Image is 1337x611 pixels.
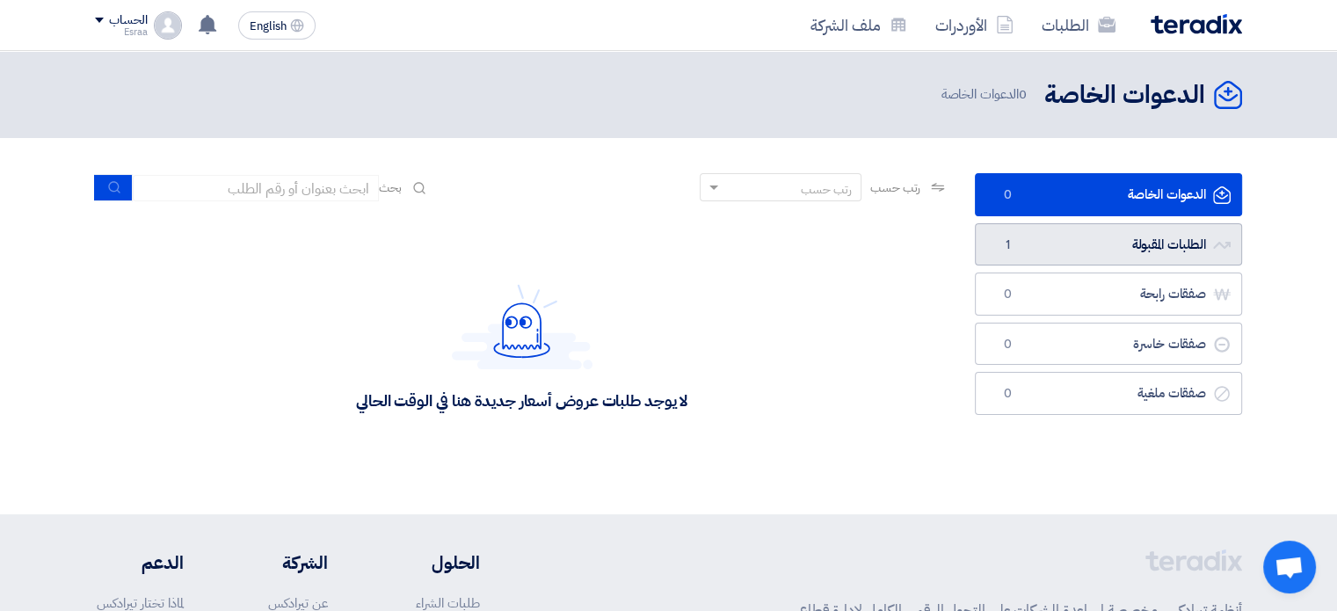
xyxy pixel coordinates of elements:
span: 0 [997,186,1018,204]
span: 0 [1019,84,1027,104]
span: 0 [997,286,1018,303]
li: الحلول [381,549,480,576]
li: الدعم [95,549,184,576]
span: بحث [379,178,402,197]
span: رتب حسب [870,178,920,197]
span: الدعوات الخاصة [941,84,1030,105]
a: الأوردرات [921,4,1028,46]
a: Open chat [1263,541,1316,593]
span: English [250,20,287,33]
img: Hello [452,284,592,369]
a: الطلبات المقبولة1 [975,223,1242,266]
div: الحساب [109,13,147,28]
button: English [238,11,316,40]
img: Teradix logo [1151,14,1242,34]
a: الدعوات الخاصة0 [975,173,1242,216]
a: ملف الشركة [796,4,921,46]
div: رتب حسب [801,180,852,199]
span: 0 [997,336,1018,353]
a: صفقات خاسرة0 [975,323,1242,366]
span: 0 [997,385,1018,403]
a: صفقات رابحة0 [975,273,1242,316]
a: الطلبات [1028,4,1130,46]
div: لا يوجد طلبات عروض أسعار جديدة هنا في الوقت الحالي [356,390,687,411]
span: 1 [997,236,1018,254]
input: ابحث بعنوان أو رقم الطلب [133,175,379,201]
a: صفقات ملغية0 [975,372,1242,415]
img: profile_test.png [154,11,182,40]
li: الشركة [236,549,328,576]
div: Esraa [95,27,147,37]
h2: الدعوات الخاصة [1044,78,1205,113]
